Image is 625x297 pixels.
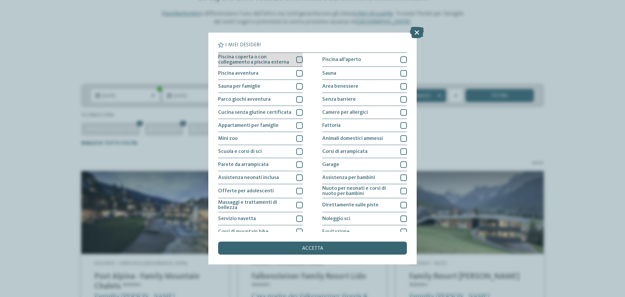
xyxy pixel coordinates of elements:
span: accetta [302,246,323,251]
span: Assistenza neonati inclusa [218,175,279,180]
span: Scuola e corsi di sci [218,149,262,154]
span: Sauna per famiglie [218,84,260,89]
span: Sauna [322,71,336,76]
span: Senza barriere [322,97,356,102]
span: Assistenza per bambini [322,175,375,180]
span: Cucina senza glutine certificata [218,110,291,115]
span: Servizio navetta [218,216,256,221]
span: Noleggio sci [322,216,350,221]
span: Corsi di arrampicata [322,149,368,154]
span: Parco giochi avventura [218,97,271,102]
span: Corsi di mountain bike [218,229,269,234]
span: Camere per allergici [322,110,368,115]
span: Appartamenti per famiglie [218,123,279,128]
span: Massaggi e trattamenti di bellezza [218,200,291,210]
span: Area benessere [322,84,358,89]
span: I miei desideri [225,42,261,48]
span: Mini zoo [218,136,238,141]
span: Direttamente sulle piste [322,202,379,208]
span: Animali domestici ammessi [322,136,383,141]
span: Equitazione [322,229,350,234]
span: Piscina all'aperto [322,57,361,62]
span: Garage [322,162,339,167]
span: Piscina avventura [218,71,258,76]
span: Nuoto per neonati e corsi di nuoto per bambini [322,186,396,196]
span: Offerte per adolescenti [218,188,274,194]
span: Parete da arrampicata [218,162,269,167]
span: Piscina coperta o con collegamento a piscina esterna [218,54,291,65]
span: Fattoria [322,123,340,128]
